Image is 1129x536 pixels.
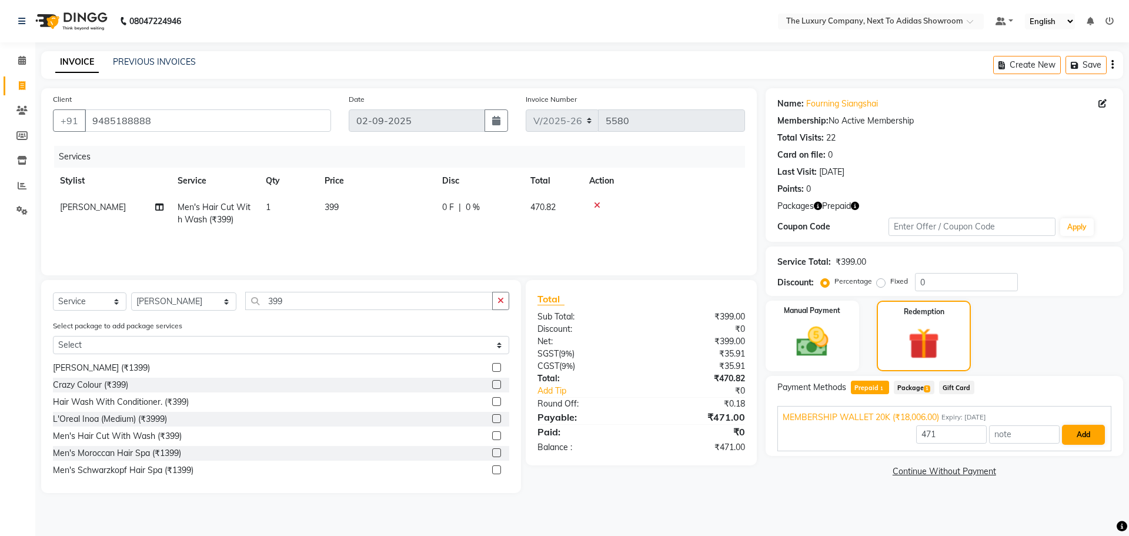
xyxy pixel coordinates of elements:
[55,52,99,73] a: INVOICE
[941,412,986,422] span: Expiry: [DATE]
[53,362,150,374] div: [PERSON_NAME] (₹1399)
[266,202,270,212] span: 1
[529,311,641,323] div: Sub Total:
[916,425,987,444] input: Amount
[318,168,435,194] th: Price
[53,447,181,460] div: Men's Moroccan Hair Spa (₹1399)
[777,381,846,394] span: Payment Methods
[529,398,641,410] div: Round Off:
[53,321,182,331] label: Select package to add package services
[85,109,331,132] input: Search by Name/Mobile/Email/Code
[777,115,829,127] div: Membership:
[113,56,196,67] a: PREVIOUS INVOICES
[53,109,86,132] button: +91
[435,168,523,194] th: Disc
[562,361,573,371] span: 9%
[466,201,480,214] span: 0 %
[641,335,753,348] div: ₹399.00
[53,430,182,442] div: Men's Hair Cut With Wash (₹399)
[171,168,259,194] th: Service
[777,200,814,212] span: Packages
[1062,425,1105,445] button: Add
[777,256,831,268] div: Service Total:
[459,201,461,214] span: |
[819,166,844,178] div: [DATE]
[768,465,1121,478] a: Continue Without Payment
[529,385,660,397] a: Add Tip
[1060,218,1094,236] button: Apply
[641,360,753,372] div: ₹35.91
[53,168,171,194] th: Stylist
[894,381,934,394] span: Package
[641,323,753,335] div: ₹0
[888,218,1055,236] input: Enter Offer / Coupon Code
[890,276,908,287] label: Fixed
[529,425,641,439] div: Paid:
[442,201,454,214] span: 0 F
[904,307,944,317] label: Redemption
[826,132,836,144] div: 22
[537,361,559,371] span: CGST
[349,94,365,105] label: Date
[526,94,577,105] label: Invoice Number
[806,183,811,195] div: 0
[529,348,641,360] div: ( )
[828,149,833,161] div: 0
[641,425,753,439] div: ₹0
[777,98,804,110] div: Name:
[783,411,939,424] span: MEMBERSHIP WALLET 20K (₹18,006.00)
[325,202,339,212] span: 399
[178,202,250,225] span: Men's Hair Cut With Wash (₹399)
[53,413,167,425] div: L'Oreal Inoa (Medium) (₹3999)
[53,464,193,477] div: Men's Schwarzkopf Hair Spa (₹1399)
[898,324,950,363] img: _gift.svg
[641,348,753,360] div: ₹35.91
[129,5,181,38] b: 08047224946
[879,385,885,392] span: 1
[777,277,814,289] div: Discount:
[786,323,839,361] img: _cash.svg
[851,381,889,394] span: Prepaid
[53,396,189,408] div: Hair Wash With Conditioner. (₹399)
[529,441,641,454] div: Balance :
[582,168,745,194] th: Action
[245,292,493,310] input: Search or Scan
[822,200,851,212] span: Prepaid
[834,276,872,287] label: Percentage
[537,348,559,359] span: SGST
[777,115,1111,127] div: No Active Membership
[660,385,753,397] div: ₹0
[641,398,753,410] div: ₹0.18
[529,360,641,372] div: ( )
[989,425,1060,444] input: note
[529,335,641,348] div: Net:
[777,183,804,195] div: Points:
[561,349,572,358] span: 9%
[529,372,641,385] div: Total:
[53,94,72,105] label: Client
[259,168,318,194] th: Qty
[641,441,753,454] div: ₹471.00
[529,410,641,424] div: Payable:
[30,5,111,38] img: logo
[529,323,641,335] div: Discount:
[806,98,878,110] a: Fourning Siangshai
[939,381,974,394] span: Gift Card
[777,221,888,233] div: Coupon Code
[784,305,840,316] label: Manual Payment
[523,168,582,194] th: Total
[777,149,826,161] div: Card on file:
[1065,56,1107,74] button: Save
[60,202,126,212] span: [PERSON_NAME]
[53,379,128,391] div: Crazy Colour (₹399)
[537,293,564,305] span: Total
[836,256,866,268] div: ₹399.00
[54,146,754,168] div: Services
[777,132,824,144] div: Total Visits:
[641,311,753,323] div: ₹399.00
[993,56,1061,74] button: Create New
[641,410,753,424] div: ₹471.00
[777,166,817,178] div: Last Visit:
[530,202,556,212] span: 470.82
[641,372,753,385] div: ₹470.82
